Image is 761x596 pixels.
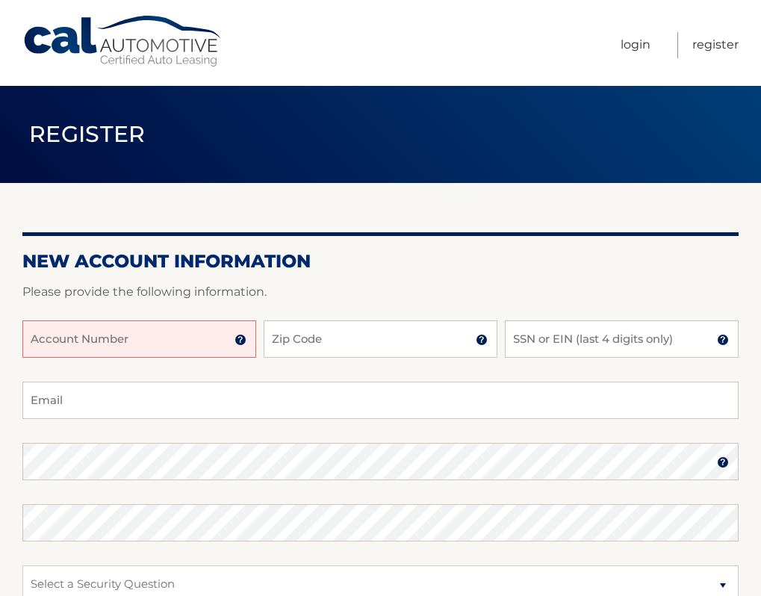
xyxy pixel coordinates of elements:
img: tooltip.svg [717,334,729,346]
h2: New Account Information [22,250,739,273]
img: tooltip.svg [476,334,488,346]
img: tooltip.svg [234,334,246,346]
a: Login [621,32,650,58]
img: tooltip.svg [717,456,729,468]
a: Register [692,32,739,58]
input: Email [22,382,739,419]
span: Register [29,120,146,148]
input: Zip Code [264,320,497,358]
a: Cal Automotive [22,15,224,68]
input: SSN or EIN (last 4 digits only) [505,320,739,358]
p: Please provide the following information. [22,282,739,302]
input: Account Number [22,320,256,358]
